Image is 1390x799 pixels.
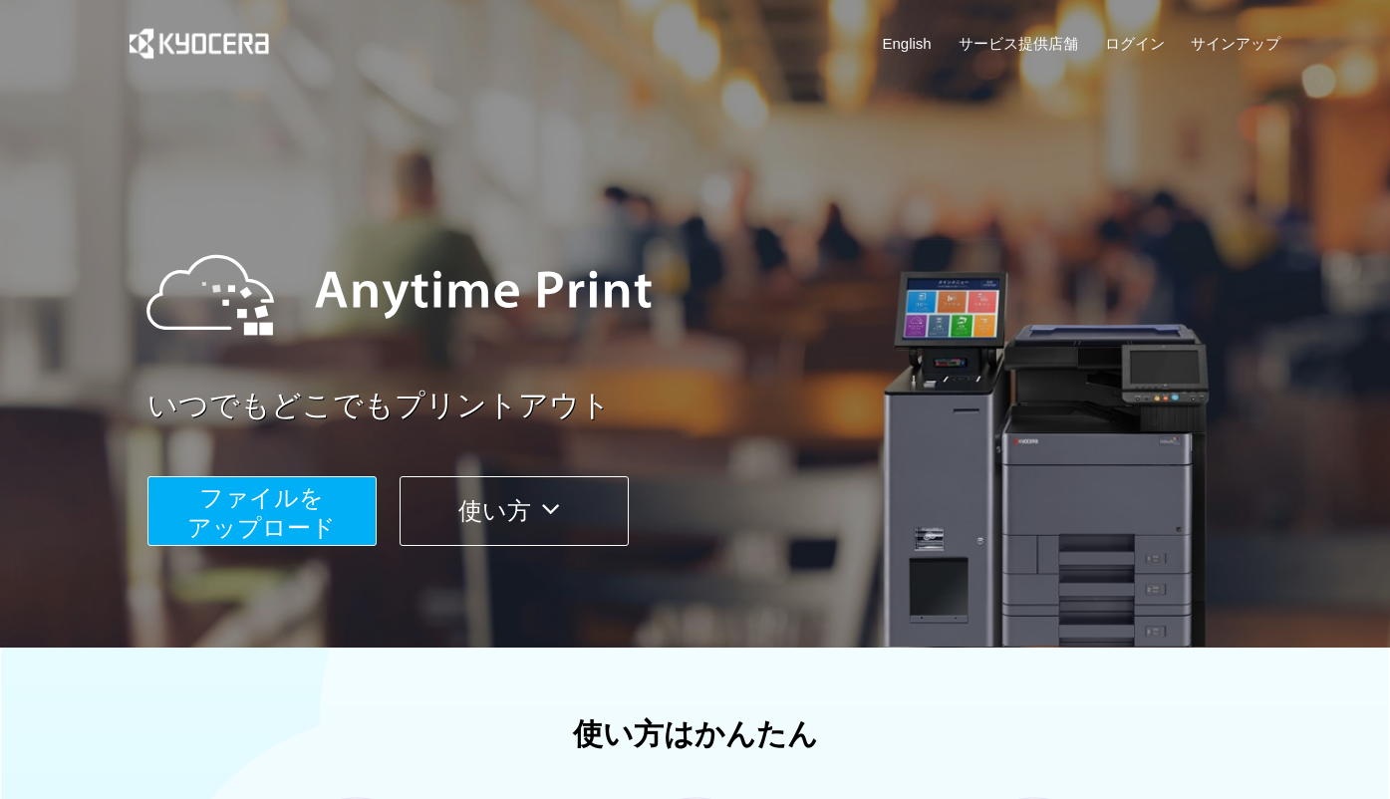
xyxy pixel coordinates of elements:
a: ログイン [1105,33,1165,54]
a: サインアップ [1191,33,1280,54]
a: いつでもどこでもプリントアウト [147,385,1293,427]
a: サービス提供店舗 [959,33,1078,54]
button: 使い方 [400,476,629,546]
span: ファイルを ​​アップロード [187,484,336,541]
a: English [883,33,932,54]
button: ファイルを​​アップロード [147,476,377,546]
